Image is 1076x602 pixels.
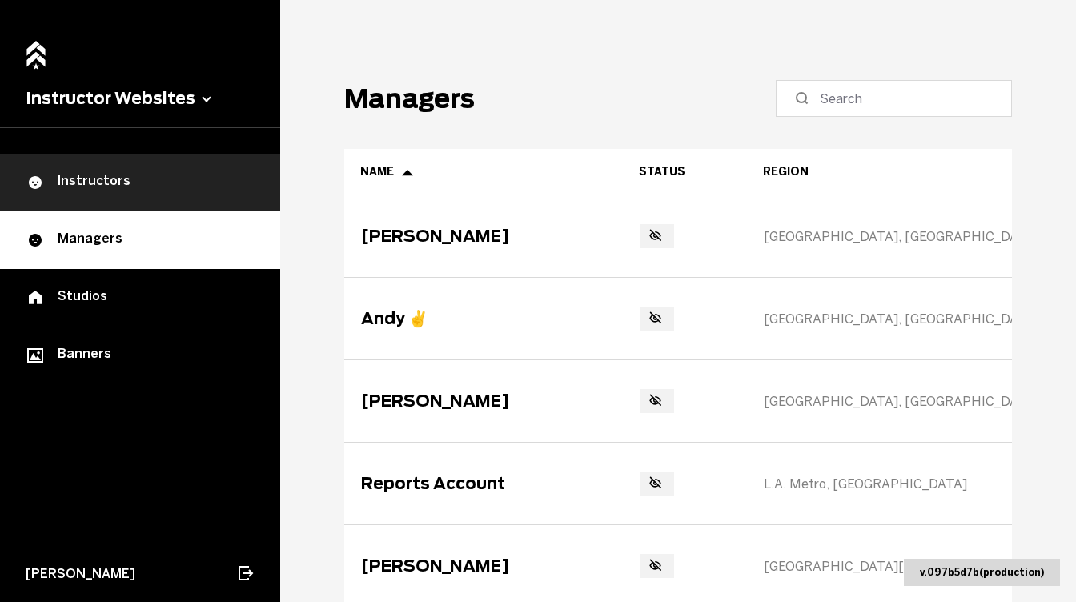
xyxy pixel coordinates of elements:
span: [GEOGRAPHIC_DATA], [GEOGRAPHIC_DATA] [764,394,1039,409]
div: Name [360,165,607,179]
div: Andy ✌️ [361,309,428,328]
div: Reports Account [361,474,505,493]
th: Toggle SortBy [623,149,747,195]
div: [PERSON_NAME] [361,556,509,576]
div: Instructors [26,173,255,192]
input: Search [820,89,979,108]
div: Studios [26,288,255,307]
div: Managers [26,231,255,250]
div: [PERSON_NAME] [361,227,509,246]
th: Toggle SortBy [344,149,623,195]
div: v. 097b5d7b ( production ) [904,559,1060,586]
span: [GEOGRAPHIC_DATA], [GEOGRAPHIC_DATA] [764,229,1039,244]
div: [PERSON_NAME] [361,391,509,411]
button: Log out [235,556,255,591]
div: Banners [26,346,255,365]
a: Home [22,32,50,66]
span: L.A. Metro, [GEOGRAPHIC_DATA] [764,476,967,492]
span: [GEOGRAPHIC_DATA], [GEOGRAPHIC_DATA] [764,311,1039,327]
button: Instructor Websites [26,89,255,108]
span: [PERSON_NAME] [26,566,135,581]
h1: Managers [344,83,475,114]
